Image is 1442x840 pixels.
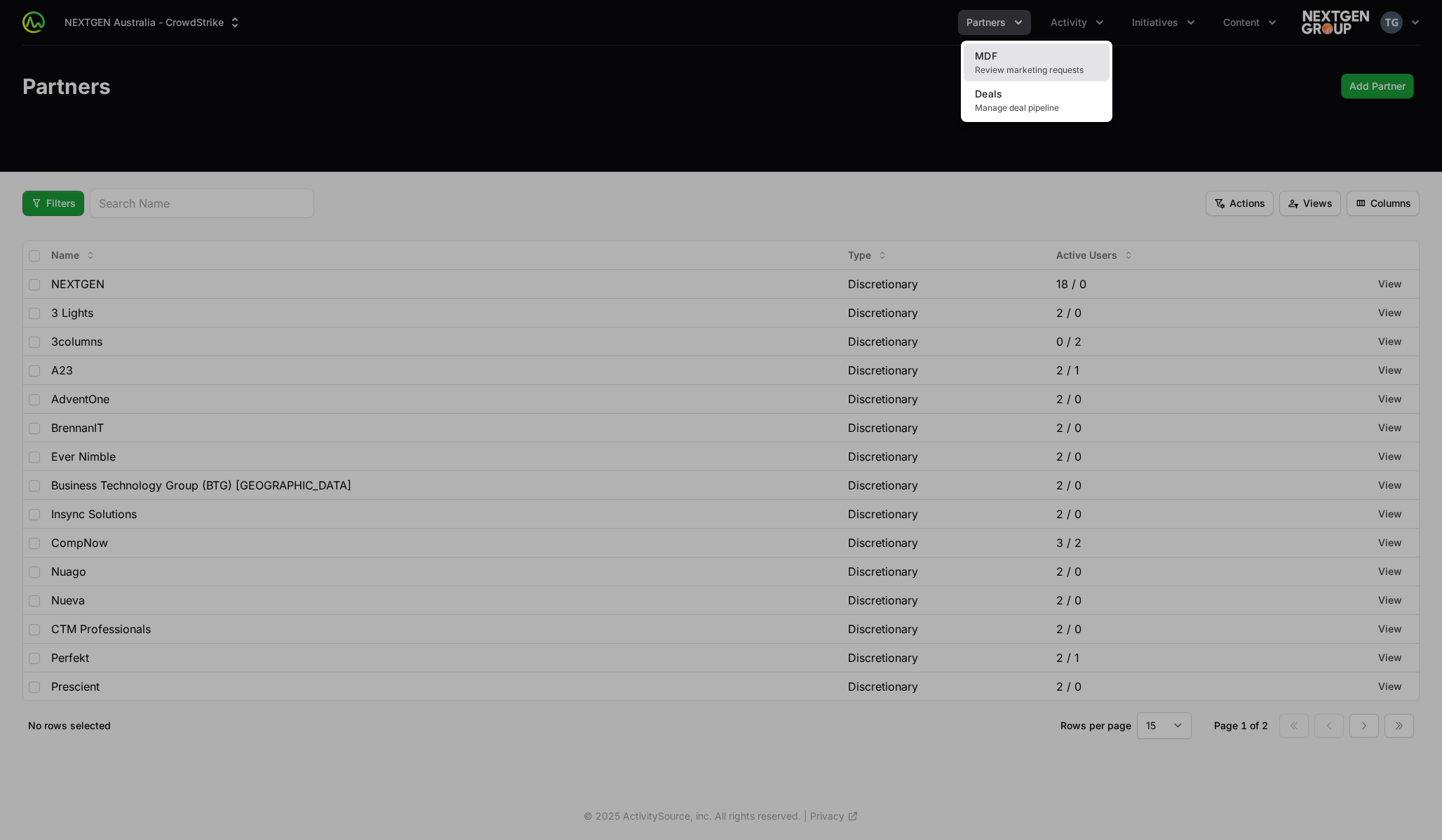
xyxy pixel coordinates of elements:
span: Deals [975,88,1003,100]
span: MDF [975,50,997,62]
div: Main navigation [45,10,1285,35]
div: Activity menu [1042,10,1112,35]
a: DealsManage deal pipeline [964,81,1110,119]
a: MDFReview marketing requests [964,43,1110,81]
span: Review marketing requests [975,65,1098,76]
span: Manage deal pipeline [975,102,1098,114]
